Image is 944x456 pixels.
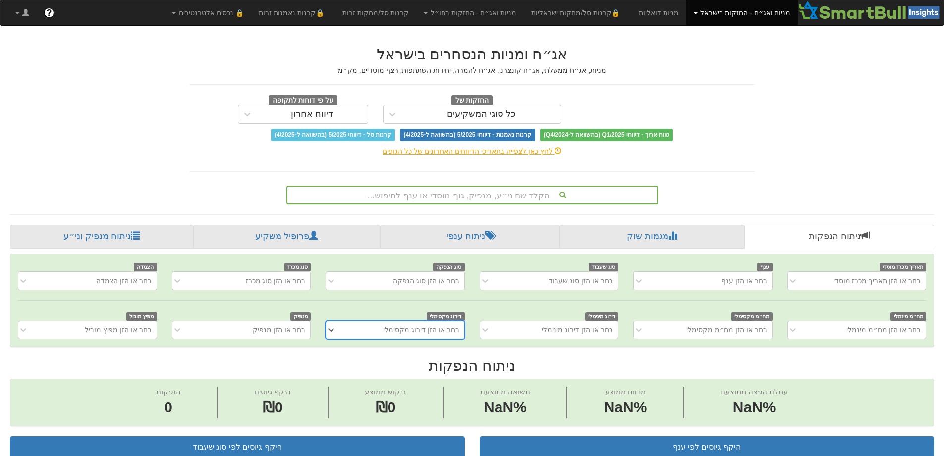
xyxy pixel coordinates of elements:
span: תאריך מכרז מוסדי [880,263,926,271]
span: ענף [757,263,773,271]
span: הצמדה [134,263,157,271]
div: בחר או הזן מפיץ מוביל [85,325,152,335]
img: Smartbull [798,0,944,20]
div: בחר או הזן דירוג מינימלי [542,325,613,335]
span: סוג מכרז [284,263,311,271]
span: מנפיק [290,312,311,321]
span: ? [46,8,52,18]
div: בחר או הזן סוג שעבוד [549,276,613,286]
div: בחר או הזן דירוג מקסימלי [383,325,459,335]
span: ₪0 [376,399,396,415]
div: בחר או הזן ענף [722,276,767,286]
span: NaN% [480,397,530,418]
div: בחר או הזן תאריך מכרז מוסדי [833,276,921,286]
a: 🔒קרנות נאמנות זרות [251,0,335,25]
span: היקף גיוסים [254,388,291,396]
a: מגמות שוק [560,225,744,249]
div: היקף גיוסים לפי ענף [488,442,927,453]
h2: אג״ח ומניות הנסחרים בישראל [190,46,755,62]
span: עמלת הפצה ממוצעת [721,388,788,396]
span: NaN% [604,397,647,418]
a: קרנות סל/מחקות זרות [335,0,416,25]
span: סוג הנפקה [433,263,465,271]
span: ₪0 [263,399,283,415]
span: מפיץ מוביל [126,312,157,321]
a: מניות דואליות [631,0,686,25]
a: פרופיל משקיע [193,225,380,249]
span: NaN% [721,397,788,418]
div: דיווח אחרון [291,109,333,119]
a: ניתוח ענפי [380,225,560,249]
span: דירוג מינימלי [585,312,619,321]
h2: ניתוח הנפקות [10,357,934,374]
span: דירוג מקסימלי [427,312,465,321]
span: מח״מ מקסימלי [731,312,773,321]
div: הקלד שם ני״ע, מנפיק, גוף מוסדי או ענף לחיפוש... [287,187,657,203]
span: החזקות של [451,95,493,106]
div: בחר או הזן הצמדה [96,276,152,286]
div: בחר או הזן מנפיק [253,325,305,335]
a: מניות ואג״ח - החזקות בישראל [686,0,798,25]
span: קרנות נאמנות - דיווחי 5/2025 (בהשוואה ל-4/2025) [400,129,535,141]
a: 🔒 נכסים אלטרנטיבים [165,0,251,25]
div: כל סוגי המשקיעים [447,109,516,119]
span: על פי דוחות לתקופה [269,95,337,106]
div: בחר או הזן מח״מ מינמלי [846,325,921,335]
div: בחר או הזן מח״מ מקסימלי [686,325,767,335]
span: טווח ארוך - דיווחי Q1/2025 (בהשוואה ל-Q4/2024) [540,129,673,141]
a: ? [37,0,61,25]
a: ניתוח מנפיק וני״ע [10,225,193,249]
div: בחר או הזן סוג הנפקה [393,276,459,286]
a: ניתוח הנפקות [744,225,934,249]
a: 🔒קרנות סל/מחקות ישראליות [524,0,631,25]
span: סוג שעבוד [589,263,619,271]
span: הנפקות [156,388,181,396]
span: תשואה ממוצעת [480,388,530,396]
span: ביקוש ממוצע [365,388,406,396]
div: לחץ כאן לצפייה בתאריכי הדיווחים האחרונים של כל הגופים [182,146,762,156]
div: היקף גיוסים לפי סוג שעבוד [18,442,457,453]
span: 0 [156,397,181,418]
h5: מניות, אג״ח ממשלתי, אג״ח קונצרני, אג״ח להמרה, יחידות השתתפות, רצף מוסדיים, מק״מ [190,67,755,74]
span: מח״מ מינמלי [890,312,926,321]
div: בחר או הזן סוג מכרז [246,276,306,286]
span: מרווח ממוצע [605,388,646,396]
a: מניות ואג״ח - החזקות בחו״ל [416,0,524,25]
span: קרנות סל - דיווחי 5/2025 (בהשוואה ל-4/2025) [271,129,395,141]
